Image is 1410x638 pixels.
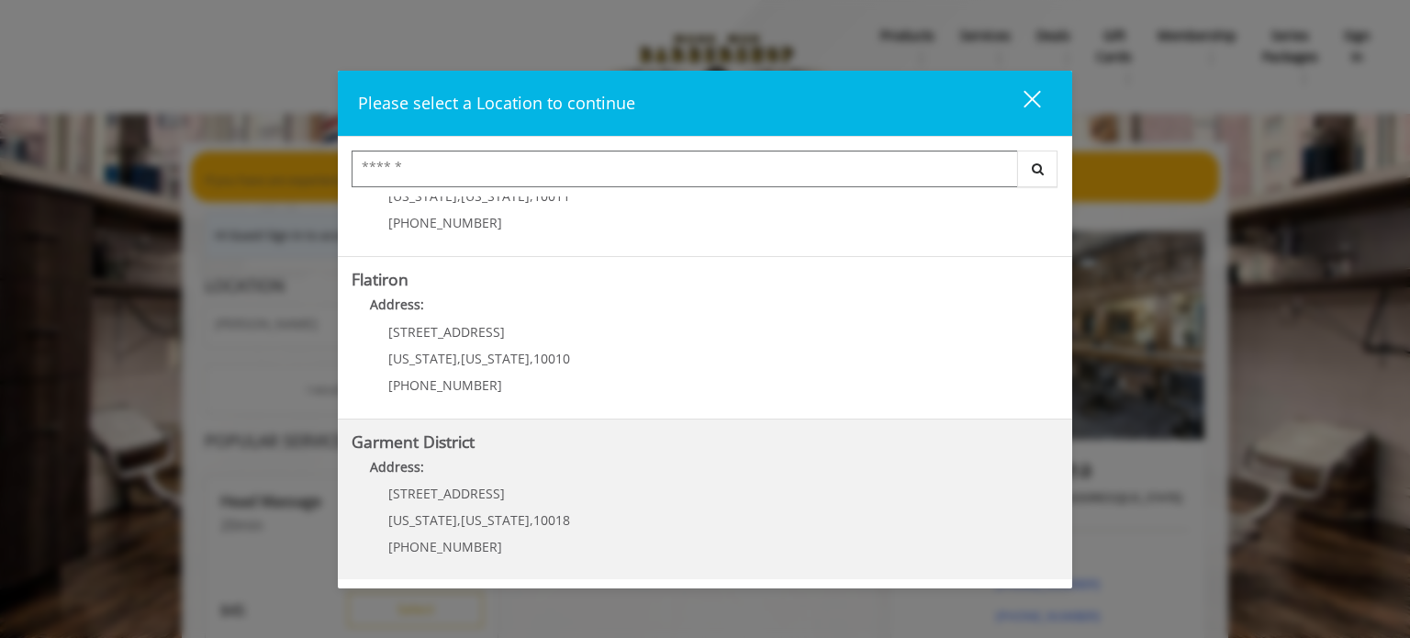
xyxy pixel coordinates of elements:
span: [US_STATE] [388,187,457,205]
span: Please select a Location to continue [358,92,635,114]
span: 10011 [533,187,570,205]
span: , [530,350,533,367]
button: close dialog [990,84,1052,122]
span: [US_STATE] [461,350,530,367]
i: Search button [1027,162,1048,175]
b: Garment District [352,431,475,453]
span: [US_STATE] [461,511,530,529]
div: Center Select [352,151,1058,196]
span: [PHONE_NUMBER] [388,538,502,555]
span: [US_STATE] [388,511,457,529]
b: Address: [370,458,424,476]
b: Address: [370,296,424,313]
div: close dialog [1002,89,1039,117]
span: , [457,350,461,367]
input: Search Center [352,151,1018,187]
span: [PHONE_NUMBER] [388,214,502,231]
span: [STREET_ADDRESS] [388,323,505,341]
span: [STREET_ADDRESS] [388,485,505,502]
span: [PHONE_NUMBER] [388,376,502,394]
span: 10018 [533,511,570,529]
span: , [457,187,461,205]
b: Flatiron [352,268,408,290]
span: , [530,187,533,205]
span: , [457,511,461,529]
span: , [530,511,533,529]
span: [US_STATE] [388,350,457,367]
span: 10010 [533,350,570,367]
span: [US_STATE] [461,187,530,205]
